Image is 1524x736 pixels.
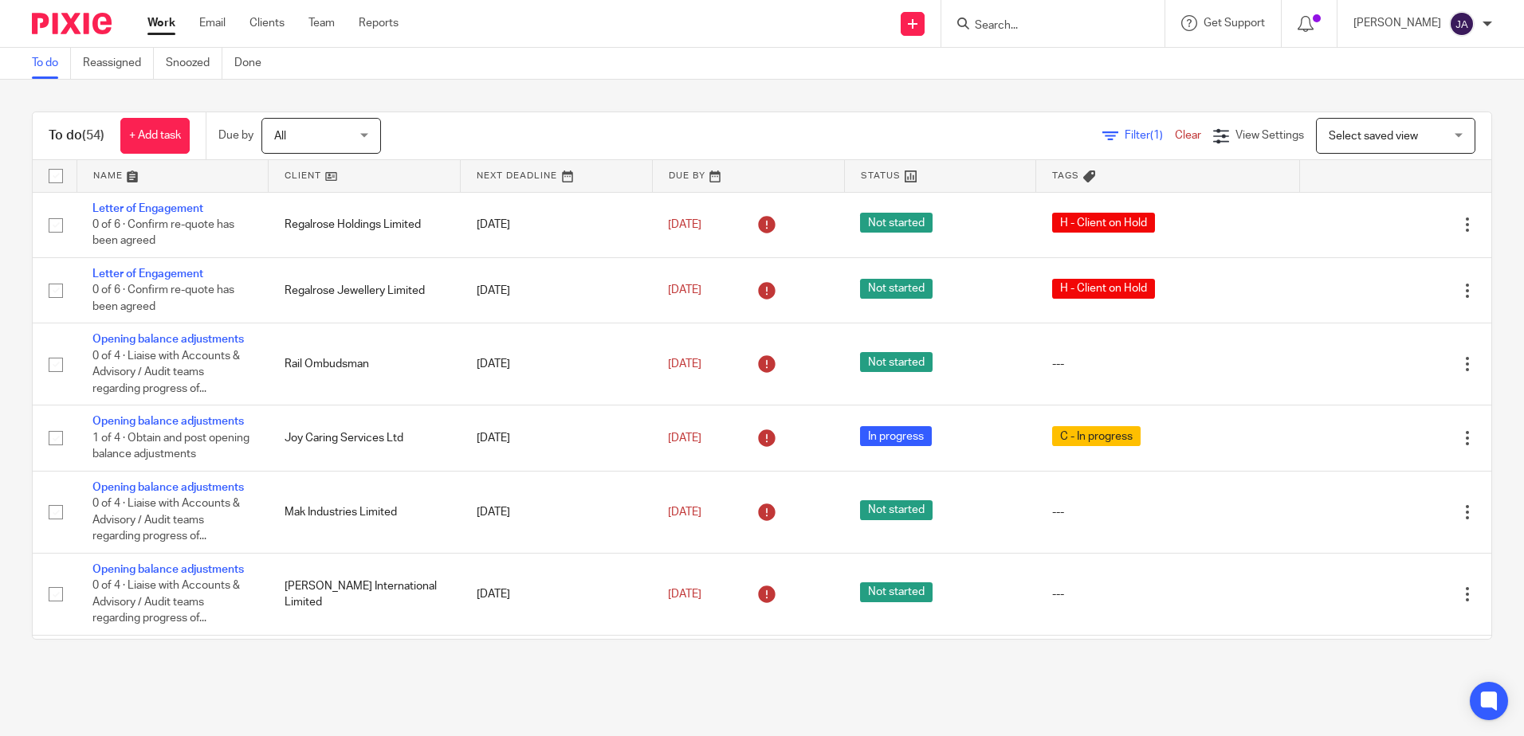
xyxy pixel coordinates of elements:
[1150,130,1163,141] span: (1)
[249,15,285,31] a: Clients
[308,15,335,31] a: Team
[218,127,253,143] p: Due by
[1204,18,1265,29] span: Get Support
[199,15,226,31] a: Email
[1175,130,1201,141] a: Clear
[269,192,461,257] td: Regalrose Holdings Limited
[668,433,701,444] span: [DATE]
[860,426,932,446] span: In progress
[1353,15,1441,31] p: [PERSON_NAME]
[92,564,244,575] a: Opening balance adjustments
[32,13,112,34] img: Pixie
[92,350,240,394] span: 0 of 4 · Liaise with Accounts & Advisory / Audit teams regarding progress of...
[120,118,190,154] a: + Add task
[461,554,653,636] td: [DATE]
[1052,213,1155,233] span: H - Client on Hold
[668,285,701,296] span: [DATE]
[269,405,461,471] td: Joy Caring Services Ltd
[269,257,461,323] td: Regalrose Jewellery Limited
[269,554,461,636] td: [PERSON_NAME] International Limited
[359,15,399,31] a: Reports
[668,219,701,230] span: [DATE]
[269,323,461,405] td: Rail Ombudsman
[1052,356,1283,372] div: ---
[32,48,71,79] a: To do
[92,268,203,280] a: Letter of Engagement
[166,48,222,79] a: Snoozed
[461,636,653,718] td: [DATE]
[92,203,203,214] a: Letter of Engagement
[860,352,933,372] span: Not started
[1125,130,1175,141] span: Filter
[82,129,104,142] span: (54)
[92,499,240,542] span: 0 of 4 · Liaise with Accounts & Advisory / Audit teams regarding progress of...
[1052,586,1283,602] div: ---
[1052,171,1079,180] span: Tags
[461,257,653,323] td: [DATE]
[461,405,653,471] td: [DATE]
[274,131,286,142] span: All
[1329,131,1418,142] span: Select saved view
[92,581,240,624] span: 0 of 4 · Liaise with Accounts & Advisory / Audit teams regarding progress of...
[147,15,175,31] a: Work
[1235,130,1304,141] span: View Settings
[1052,279,1155,299] span: H - Client on Hold
[461,323,653,405] td: [DATE]
[461,192,653,257] td: [DATE]
[860,582,933,602] span: Not started
[668,358,701,370] span: [DATE]
[234,48,273,79] a: Done
[49,127,104,144] h1: To do
[269,471,461,553] td: Mak Industries Limited
[92,482,244,493] a: Opening balance adjustments
[92,416,244,427] a: Opening balance adjustments
[92,285,234,313] span: 0 of 6 · Confirm re-quote has been agreed
[668,507,701,518] span: [DATE]
[269,636,461,718] td: [PERSON_NAME] Group Ltd
[92,433,249,460] span: 1 of 4 · Obtain and post opening balance adjustments
[973,19,1117,33] input: Search
[860,213,933,233] span: Not started
[1449,11,1475,37] img: svg%3E
[1052,426,1141,446] span: C - In progress
[461,471,653,553] td: [DATE]
[860,279,933,299] span: Not started
[92,219,234,247] span: 0 of 6 · Confirm re-quote has been agreed
[83,48,154,79] a: Reassigned
[668,589,701,600] span: [DATE]
[92,334,244,345] a: Opening balance adjustments
[860,500,933,520] span: Not started
[1052,504,1283,520] div: ---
